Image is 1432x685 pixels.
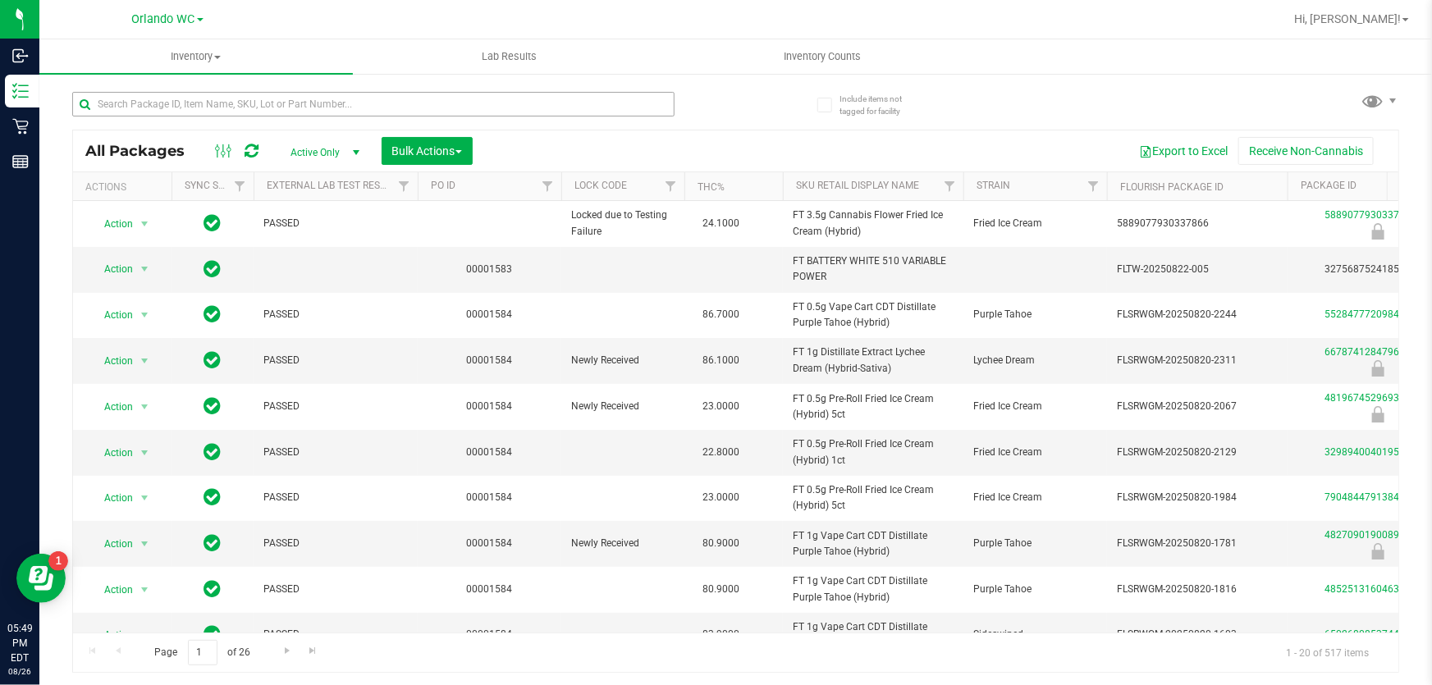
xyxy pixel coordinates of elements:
span: PASSED [263,353,408,368]
a: Filter [226,172,254,200]
span: FLSRWGM-20250820-1603 [1117,627,1278,642]
span: In Sync [204,532,222,555]
span: select [135,578,155,601]
span: Newly Received [571,536,675,551]
span: Fried Ice Cream [973,490,1097,505]
a: 6678741284796942 [1324,346,1416,358]
a: Lab Results [353,39,666,74]
p: 08/26 [7,665,32,678]
span: In Sync [204,486,222,509]
span: FT 1g Distillate Extract Lychee Dream (Hybrid-Sativa) [793,345,954,376]
span: FLSRWGM-20250820-2067 [1117,399,1278,414]
a: 00001584 [467,537,513,549]
span: In Sync [204,212,222,235]
a: 4852513160463453 [1324,583,1416,595]
span: FLSRWGM-20250820-2244 [1117,307,1278,322]
a: 4819674529693436 [1324,392,1416,404]
span: FT 0.5g Pre-Roll Fried Ice Cream (Hybrid) 1ct [793,436,954,468]
a: THC% [698,181,725,193]
span: Purple Tahoe [973,536,1097,551]
span: select [135,486,155,509]
span: PASSED [263,307,408,322]
span: FLSRWGM-20250820-1781 [1117,536,1278,551]
span: In Sync [204,258,222,281]
span: Locked due to Testing Failure [571,208,675,239]
span: In Sync [204,623,222,646]
span: select [135,304,155,327]
span: Action [89,486,134,509]
span: Orlando WC [132,12,195,26]
a: Filter [391,172,418,200]
a: Sku Retail Display Name [796,180,919,191]
span: Fried Ice Cream [973,445,1097,460]
inline-svg: Reports [12,153,29,170]
span: 1 - 20 of 517 items [1273,640,1382,664]
span: FT 0.5g Pre-Roll Fried Ice Cream (Hybrid) 5ct [793,482,954,514]
span: Inventory [39,49,353,64]
button: Receive Non-Cannabis [1238,137,1374,165]
button: Export to Excel [1128,137,1238,165]
span: select [135,395,155,418]
a: Sync Status [185,180,248,191]
span: Lab Results [460,49,559,64]
span: In Sync [204,349,222,372]
span: FT 3.5g Cannabis Flower Fried Ice Cream (Hybrid) [793,208,954,239]
span: 83.9000 [694,623,748,646]
span: Sideswiped [973,627,1097,642]
a: 00001584 [467,446,513,458]
span: PASSED [263,627,408,642]
span: Action [89,532,134,555]
iframe: Resource center [16,554,66,603]
input: Search Package ID, Item Name, SKU, Lot or Part Number... [72,92,675,116]
span: Action [89,395,134,418]
a: Strain [977,180,1010,191]
span: Fried Ice Cream [973,216,1097,231]
span: 80.9000 [694,532,748,555]
span: PASSED [263,536,408,551]
span: 5889077930337866 [1117,216,1278,231]
span: Hi, [PERSON_NAME]! [1294,12,1401,25]
span: Purple Tahoe [973,582,1097,597]
inline-svg: Retail [12,118,29,135]
a: 6502680853744279 [1324,628,1416,640]
a: 00001584 [467,308,513,320]
a: Lock Code [574,180,627,191]
span: FT 1g Vape Cart CDT Distillate Purple Tahoe (Hybrid) [793,528,954,559]
span: Action [89,441,134,464]
span: FT 1g Vape Cart CDT Distillate Sideswiped (Hybrid) [793,619,954,651]
span: PASSED [263,490,408,505]
span: 80.9000 [694,578,748,601]
span: Newly Received [571,399,675,414]
input: 1 [188,640,217,665]
span: FLSRWGM-20250820-2311 [1117,353,1278,368]
span: Purple Tahoe [973,307,1097,322]
span: 86.7000 [694,303,748,327]
span: In Sync [204,578,222,601]
span: Action [89,258,134,281]
span: Newly Received [571,353,675,368]
a: 00001584 [467,491,513,503]
a: 5528477720984043 [1324,308,1416,320]
a: PO ID [431,180,455,191]
div: Actions [85,181,165,193]
span: Page of 26 [140,640,264,665]
span: PASSED [263,445,408,460]
span: select [135,532,155,555]
a: Flourish Package ID [1120,181,1224,193]
span: Action [89,212,134,235]
span: In Sync [204,395,222,418]
span: All Packages [85,142,201,160]
span: 23.0000 [694,486,748,509]
a: Inventory [39,39,353,74]
a: Filter [1080,172,1107,200]
span: 22.8000 [694,441,748,464]
a: 00001584 [467,354,513,366]
span: 86.1000 [694,349,748,372]
span: FT 0.5g Vape Cart CDT Distillate Purple Tahoe (Hybrid) [793,299,954,331]
a: Package ID [1301,180,1357,191]
a: 5889077930337866 [1324,209,1416,221]
inline-svg: Inbound [12,48,29,64]
p: 05:49 PM EDT [7,621,32,665]
span: 23.0000 [694,395,748,418]
a: Inventory Counts [666,39,980,74]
